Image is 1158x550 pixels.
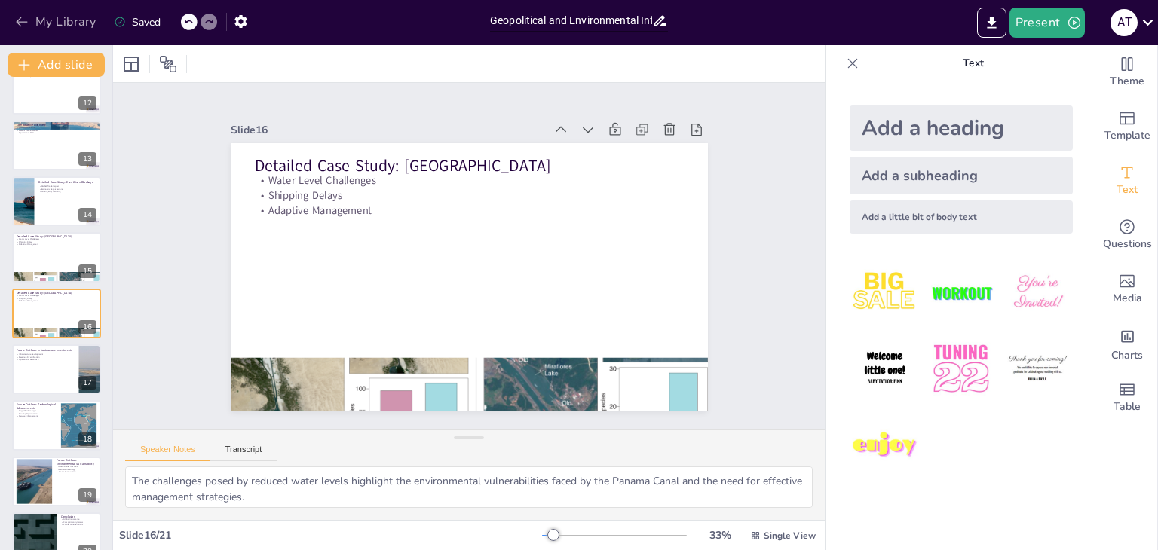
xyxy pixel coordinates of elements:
[17,299,96,302] p: Adaptive Management
[850,105,1073,151] div: Add a heading
[850,334,920,404] img: 4.jpeg
[17,122,96,127] p: Comparative Overview
[38,185,96,188] p: Global Trade Impact
[1097,262,1157,316] div: Add images, graphics, shapes or video
[78,152,96,166] div: 13
[61,521,96,524] p: Competition Dynamics
[78,320,96,334] div: 16
[8,53,105,77] button: Add slide
[12,232,101,282] div: 15
[17,131,96,134] p: Operational Risks
[12,121,101,170] div: 13
[17,348,75,353] p: Future Outlook: Infrastructure Investments
[17,353,75,356] p: Infrastructure Development
[61,524,96,527] p: Future Considerations
[78,376,96,390] div: 17
[850,411,920,481] img: 7.jpeg
[210,445,277,461] button: Transcript
[17,297,96,300] p: Shipping Delays
[38,188,96,191] p: Economic Repercussions
[1113,290,1142,307] span: Media
[17,359,75,362] p: Operational Resilience
[1111,9,1138,36] div: A T
[12,289,101,338] div: 16
[254,203,684,218] p: Adaptive Management
[1111,347,1143,364] span: Charts
[114,15,161,29] div: Saved
[125,466,813,508] textarea: The challenges posed by reduced water levels highlight the environmental vulnerabilities faced by...
[254,188,684,203] p: Shipping Delays
[1111,8,1138,38] button: A T
[11,10,103,34] button: My Library
[1097,316,1157,371] div: Add charts and graphs
[12,344,101,394] div: 17
[78,432,96,446] div: 18
[17,243,96,246] p: Adaptive Management
[57,468,96,471] p: Renewable Energy
[1114,399,1141,415] span: Table
[61,515,96,519] p: Conclusion
[1103,236,1152,252] span: Questions
[1009,8,1085,38] button: Present
[78,264,96,278] div: 15
[702,528,738,542] div: 33 %
[17,290,96,295] p: Detailed Case Study: [GEOGRAPHIC_DATA]
[17,240,96,243] p: Shipping Delays
[1097,371,1157,425] div: Add a table
[119,52,143,76] div: Layout
[78,488,96,502] div: 19
[1097,99,1157,154] div: Add ready made slides
[850,200,1073,234] div: Add a little bit of body text
[1097,154,1157,208] div: Add text boxes
[125,445,210,461] button: Speaker Notes
[57,471,96,474] p: Water Conservation
[850,258,920,328] img: 1.jpeg
[12,176,101,226] div: 14
[12,400,101,450] div: 18
[17,129,96,132] p: Recent Developments
[254,173,684,188] p: Water Level Challenges
[1104,127,1150,144] span: Template
[865,45,1082,81] p: Text
[231,123,545,137] div: Slide 16
[119,528,542,542] div: Slide 16 / 21
[12,64,101,114] div: 12
[57,458,96,466] p: Future Outlook: Environmental Sustainability
[159,55,177,73] span: Position
[17,402,57,410] p: Future Outlook: Technological Advancements
[38,191,96,194] p: Contingency Planning
[1097,208,1157,262] div: Get real-time input from your audience
[1003,334,1073,404] img: 6.jpeg
[977,8,1006,38] button: Export to PowerPoint
[57,465,96,468] p: Sustainable Practices
[17,409,57,412] p: Digital Technologies
[17,238,96,241] p: Water Level Challenges
[926,334,996,404] img: 5.jpeg
[17,126,96,129] p: Primary Functions
[17,411,57,414] p: Routing Optimization
[17,414,57,417] p: Service Enhancement
[850,157,1073,194] div: Add a subheading
[78,96,96,110] div: 12
[926,258,996,328] img: 2.jpeg
[17,356,75,359] p: Revenue Diversification
[764,530,816,542] span: Single View
[78,208,96,222] div: 14
[490,10,652,32] input: Insert title
[1097,45,1157,99] div: Change the overall theme
[1110,73,1144,90] span: Theme
[1003,258,1073,328] img: 3.jpeg
[17,75,96,78] p: Sustainability
[38,180,96,185] p: Detailed Case Study: Ever Given Blockage
[61,518,96,521] p: Global Importance
[254,154,684,177] p: Detailed Case Study: [GEOGRAPHIC_DATA]
[17,234,96,239] p: Detailed Case Study: [GEOGRAPHIC_DATA]
[17,294,96,297] p: Water Level Challenges
[1117,182,1138,198] span: Text
[12,457,101,506] div: 19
